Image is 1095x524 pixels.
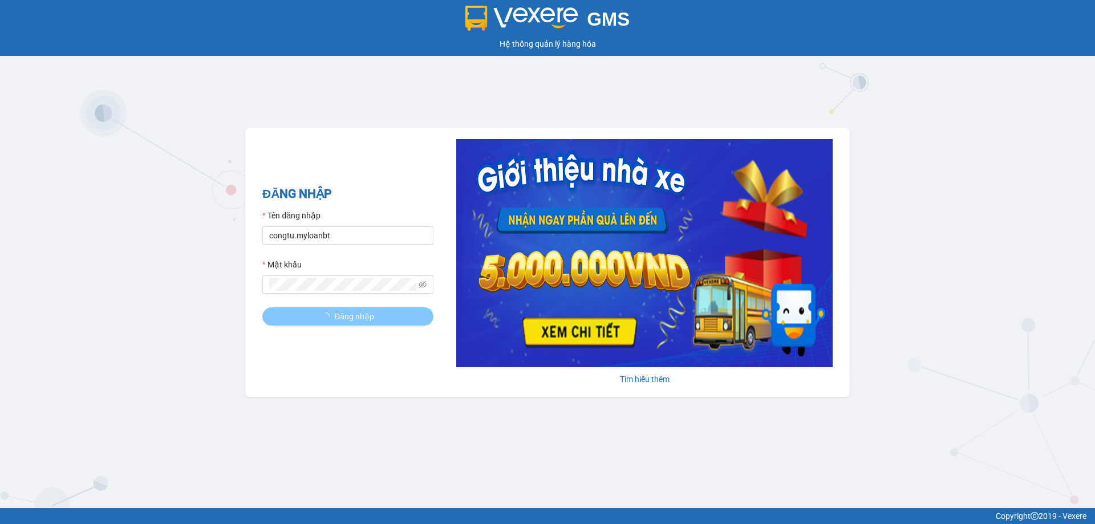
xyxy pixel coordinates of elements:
[3,38,1092,50] div: Hệ thống quản lý hàng hóa
[9,510,1086,522] div: Copyright 2019 - Vexere
[322,312,334,320] span: loading
[419,281,427,289] span: eye-invisible
[262,185,433,204] h2: ĐĂNG NHẬP
[1031,512,1039,520] span: copyright
[262,226,433,245] input: Tên đăng nhập
[587,9,630,30] span: GMS
[465,6,578,31] img: logo 2
[269,278,416,291] input: Mật khẩu
[456,139,833,367] img: banner-0
[262,209,321,222] label: Tên đăng nhập
[456,373,833,385] div: Tìm hiểu thêm
[262,258,302,271] label: Mật khẩu
[262,307,433,326] button: Đăng nhập
[334,310,374,323] span: Đăng nhập
[465,17,630,26] a: GMS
